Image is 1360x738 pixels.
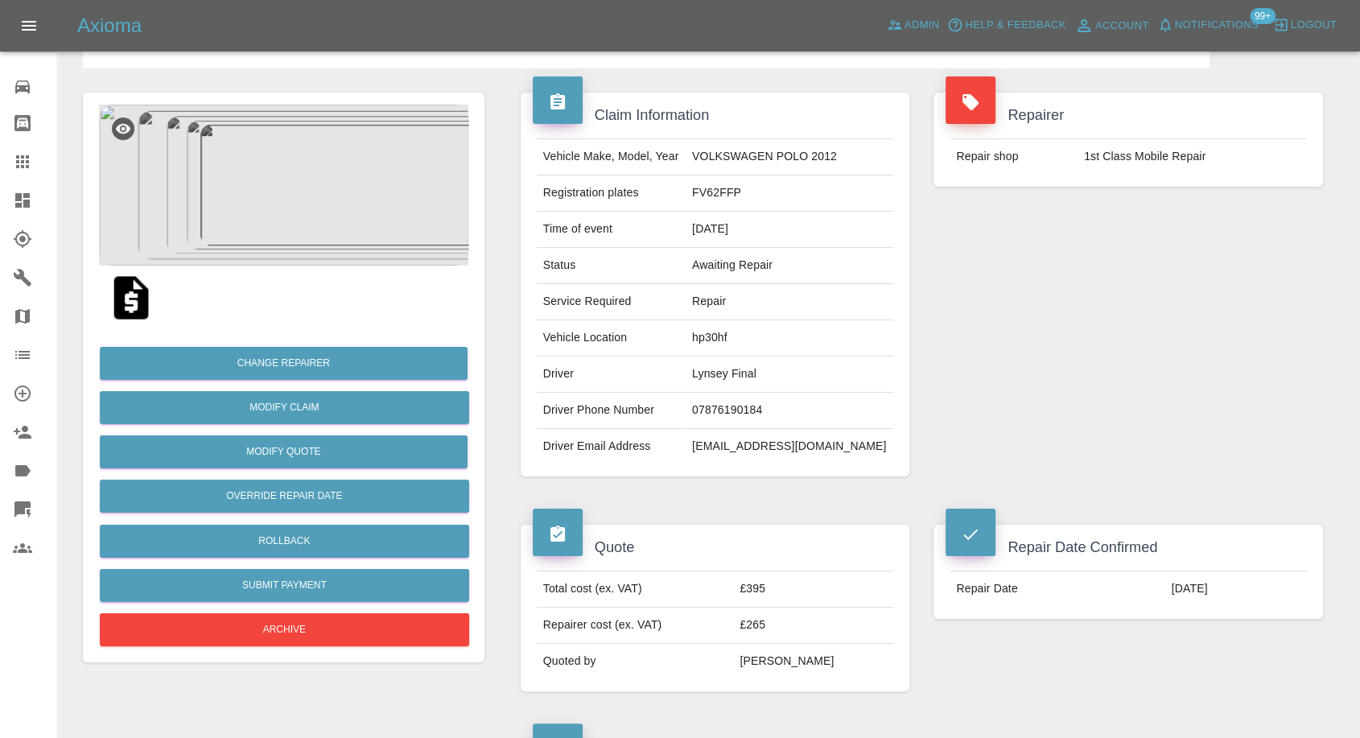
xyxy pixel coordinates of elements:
[946,105,1311,126] h4: Repairer
[99,105,468,266] img: e727891b-899e-41e0-b8c0-395debde2b01
[100,435,468,468] button: Modify Quote
[537,248,686,284] td: Status
[1175,16,1259,35] span: Notifications
[686,212,893,248] td: [DATE]
[905,16,940,35] span: Admin
[686,284,893,320] td: Repair
[1153,13,1263,38] button: Notifications
[686,429,893,464] td: [EMAIL_ADDRESS][DOMAIN_NAME]
[686,139,893,175] td: VOLKSWAGEN POLO 2012
[537,320,686,357] td: Vehicle Location
[686,248,893,284] td: Awaiting Repair
[100,525,469,558] button: Rollback
[686,357,893,393] td: Lynsey Final
[77,13,142,39] h5: Axioma
[686,393,893,429] td: 07876190184
[1250,8,1276,24] span: 99+
[943,13,1069,38] button: Help & Feedback
[537,139,686,175] td: Vehicle Make, Model, Year
[1269,13,1341,38] button: Logout
[105,272,157,324] img: qt_1SCvqsA4aDea5wMj5Xq2pJYl
[1095,17,1149,35] span: Account
[733,571,893,608] td: £395
[686,175,893,212] td: FV62FFP
[100,480,469,513] button: Override Repair Date
[533,537,898,559] h4: Quote
[733,608,893,644] td: £265
[10,6,48,45] button: Open drawer
[1165,571,1307,607] td: [DATE]
[537,429,686,464] td: Driver Email Address
[537,571,734,608] td: Total cost (ex. VAT)
[100,569,469,602] button: Submit Payment
[883,13,944,38] a: Admin
[533,105,898,126] h4: Claim Information
[1291,16,1337,35] span: Logout
[537,212,686,248] td: Time of event
[733,644,893,679] td: [PERSON_NAME]
[1078,139,1307,175] td: 1st Class Mobile Repair
[537,175,686,212] td: Registration plates
[537,608,734,644] td: Repairer cost (ex. VAT)
[537,644,734,679] td: Quoted by
[950,139,1078,175] td: Repair shop
[537,284,686,320] td: Service Required
[1070,13,1153,39] a: Account
[537,357,686,393] td: Driver
[100,347,468,380] button: Change Repairer
[686,320,893,357] td: hp30hf
[950,571,1164,607] td: Repair Date
[946,537,1311,559] h4: Repair Date Confirmed
[100,391,469,424] a: Modify Claim
[965,16,1065,35] span: Help & Feedback
[537,393,686,429] td: Driver Phone Number
[100,613,469,646] button: Archive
